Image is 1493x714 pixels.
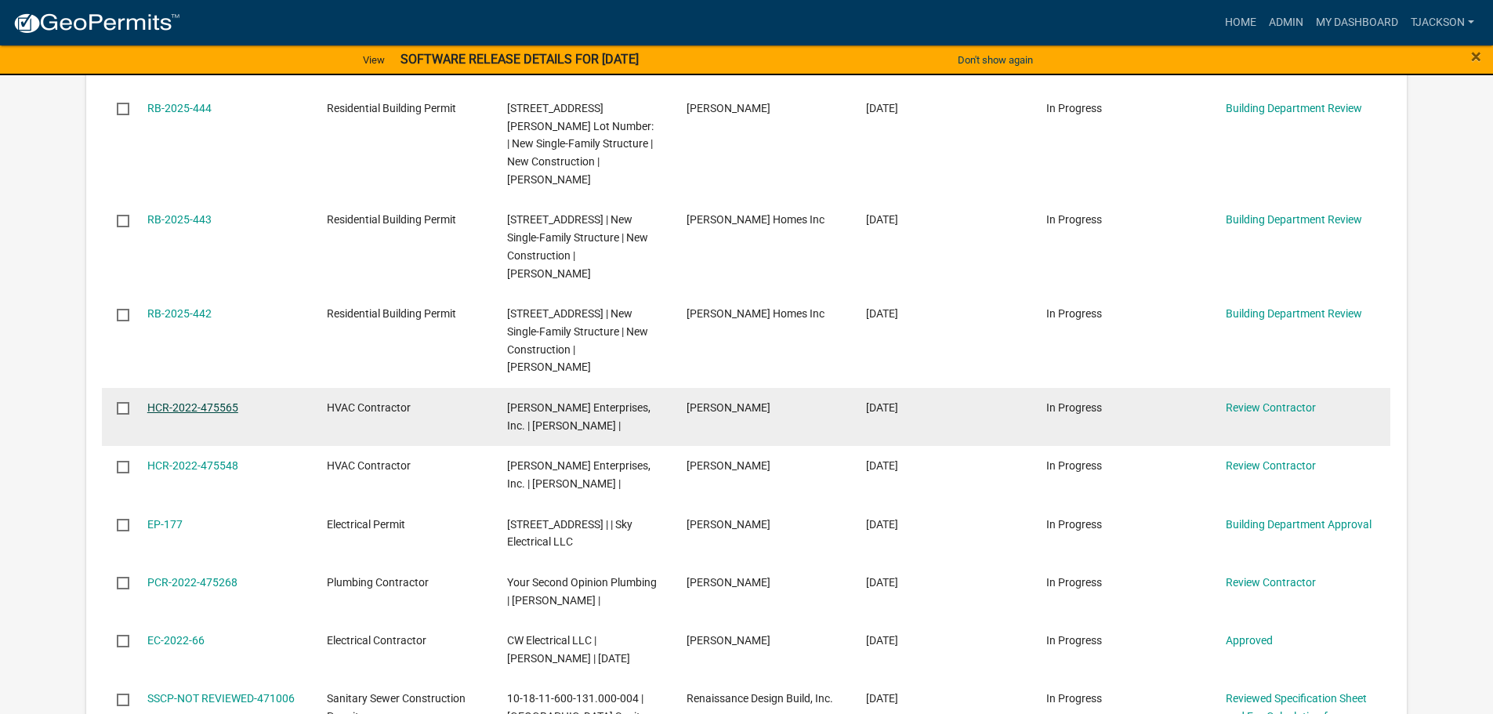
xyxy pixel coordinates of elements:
[327,459,411,472] span: HVAC Contractor
[687,692,833,705] span: Renaissance Design Build, Inc.
[1046,102,1102,114] span: In Progress
[327,518,405,531] span: Electrical Permit
[866,401,898,414] span: 09/09/2025
[1471,47,1481,66] button: Close
[866,692,898,705] span: 08/29/2025
[687,102,770,114] span: Derek Coombs
[687,576,770,589] span: Jerry Newkirk
[951,47,1039,73] button: Don't show again
[687,213,824,226] span: Schuler Homes Inc
[1310,8,1404,38] a: My Dashboard
[1471,45,1481,67] span: ×
[147,634,205,647] a: EC-2022-66
[1263,8,1310,38] a: Admin
[507,518,632,549] span: 8212 SALEM CHURCH ROAD | | Sky Electrical LLC
[1046,401,1102,414] span: In Progress
[147,307,212,320] a: RB-2025-442
[400,52,639,67] strong: SOFTWARE RELEASE DETAILS FOR [DATE]
[507,459,650,490] span: Ottersbach Enterprises, Inc. | Edie Sanders |
[507,213,648,279] span: 7204 STIRLING DRIVE Lot Number: 551 | New Single-Family Structure | New Construction | Michael Sc...
[1226,213,1362,226] a: Building Department Review
[1046,213,1102,226] span: In Progress
[1219,8,1263,38] a: Home
[327,213,456,226] span: Residential Building Permit
[1046,307,1102,320] span: In Progress
[1226,518,1372,531] a: Building Department Approval
[866,634,898,647] span: 09/05/2025
[687,401,770,414] span: Richard Ottersbach
[866,518,898,531] span: 09/08/2025
[507,576,657,607] span: Your Second Opinion Plumbing | Jerry Newkirk |
[687,459,770,472] span: Richard Ottersbach
[1046,634,1102,647] span: In Progress
[507,401,650,432] span: Ottersbach Enterprises, Inc. | Edie Sanders |
[507,307,648,373] span: 7650 MELROSE LANE Lot Number: 550 | New Single-Family Structure | New Construction | Michael Schuler
[1046,459,1102,472] span: In Progress
[147,401,238,414] a: HCR-2022-475565
[1226,459,1316,472] a: Review Contractor
[1226,576,1316,589] a: Review Contractor
[327,307,456,320] span: Residential Building Permit
[1046,518,1102,531] span: In Progress
[147,576,237,589] a: PCR-2022-475268
[327,576,429,589] span: Plumbing Contractor
[687,307,824,320] span: Schuler Homes Inc
[1046,576,1102,589] span: In Progress
[687,518,770,531] span: Izaak Farnsley
[327,634,426,647] span: Electrical Contractor
[147,213,212,226] a: RB-2025-443
[1404,8,1480,38] a: TJackson
[147,518,183,531] a: EP-177
[507,634,630,665] span: CW Electrical LLC | Craig Woodlee | 08/28/2025
[1226,307,1362,320] a: Building Department Review
[327,102,456,114] span: Residential Building Permit
[866,102,898,114] span: 09/09/2025
[866,576,898,589] span: 09/08/2025
[357,47,391,73] a: View
[327,401,411,414] span: HVAC Contractor
[1046,692,1102,705] span: In Progress
[147,459,238,472] a: HCR-2022-475548
[866,213,898,226] span: 09/09/2025
[1226,634,1273,647] a: Approved
[147,692,295,705] a: SSCP-NOT REVIEWED-471006
[866,307,898,320] span: 09/09/2025
[687,634,770,647] span: Craig Woodlee
[1226,401,1316,414] a: Review Contractor
[866,459,898,472] span: 09/09/2025
[507,102,654,186] span: 920 THOMPSON STREET Lot Number: | New Single-Family Structure | New Construction | Derek Coombs
[147,102,212,114] a: RB-2025-444
[1226,102,1362,114] a: Building Department Review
